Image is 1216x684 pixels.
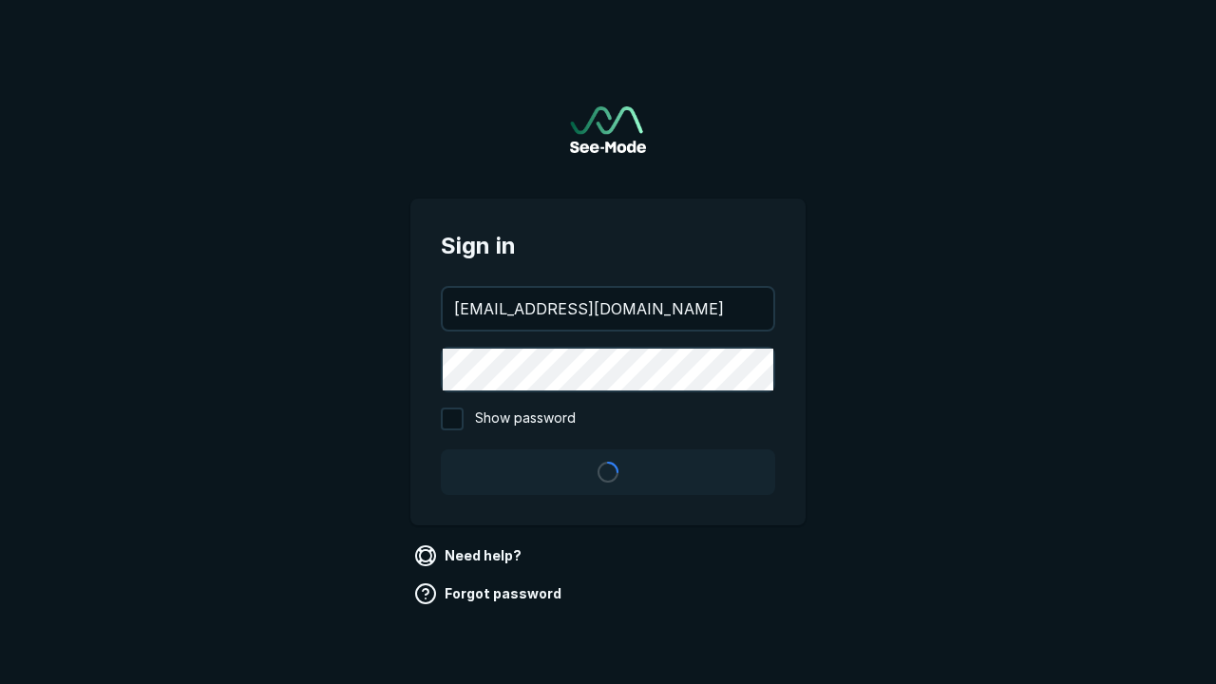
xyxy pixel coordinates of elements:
a: Forgot password [410,579,569,609]
a: Need help? [410,541,529,571]
input: your@email.com [443,288,773,330]
img: See-Mode Logo [570,106,646,153]
span: Show password [475,408,576,430]
a: Go to sign in [570,106,646,153]
span: Sign in [441,229,775,263]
